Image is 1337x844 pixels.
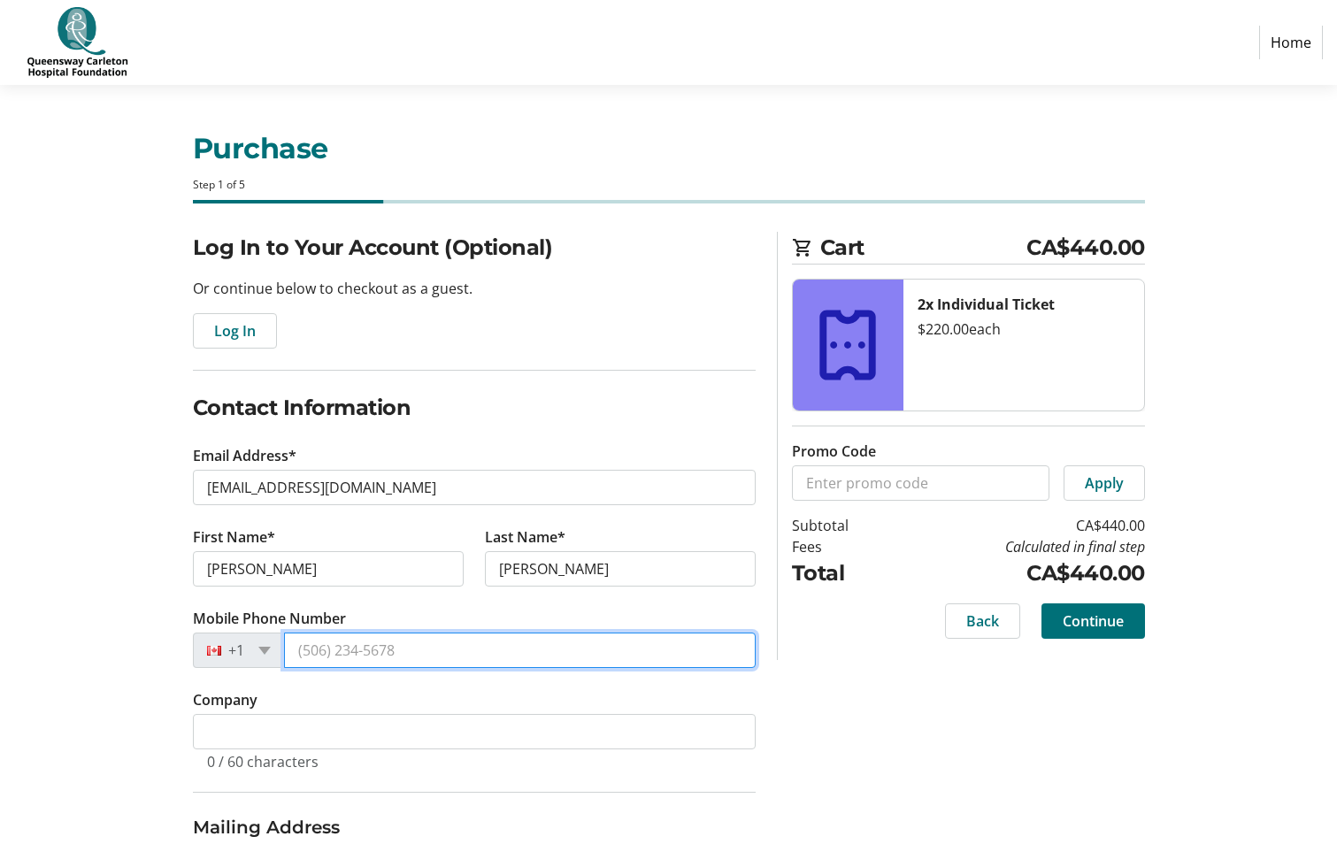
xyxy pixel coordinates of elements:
td: CA$440.00 [894,557,1145,589]
td: CA$440.00 [894,515,1145,536]
div: Step 1 of 5 [193,177,1145,193]
label: First Name* [193,526,275,548]
p: Or continue below to checkout as a guest. [193,278,756,299]
button: Continue [1041,603,1145,639]
h1: Purchase [193,127,1145,170]
span: Apply [1085,472,1124,494]
h2: Log In to Your Account (Optional) [193,232,756,264]
button: Apply [1064,465,1145,501]
input: Enter promo code [792,465,1049,501]
span: Cart [820,232,1027,264]
td: Calculated in final step [894,536,1145,557]
label: Last Name* [485,526,565,548]
img: QCH Foundation's Logo [14,7,140,78]
label: Company [193,689,257,710]
h2: Contact Information [193,392,756,424]
a: Home [1259,26,1323,59]
label: Mobile Phone Number [193,608,346,629]
button: Back [945,603,1020,639]
td: Total [792,557,894,589]
button: Log In [193,313,277,349]
input: (506) 234-5678 [284,633,756,668]
span: Continue [1063,610,1124,632]
td: Fees [792,536,894,557]
strong: 2x Individual Ticket [918,295,1055,314]
span: Back [966,610,999,632]
h3: Mailing Address [193,814,756,840]
span: Log In [214,320,256,341]
tr-character-limit: 0 / 60 characters [207,752,319,771]
div: $220.00 each [918,318,1130,340]
td: Subtotal [792,515,894,536]
label: Promo Code [792,441,876,462]
label: Email Address* [193,445,296,466]
span: CA$440.00 [1026,232,1145,264]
